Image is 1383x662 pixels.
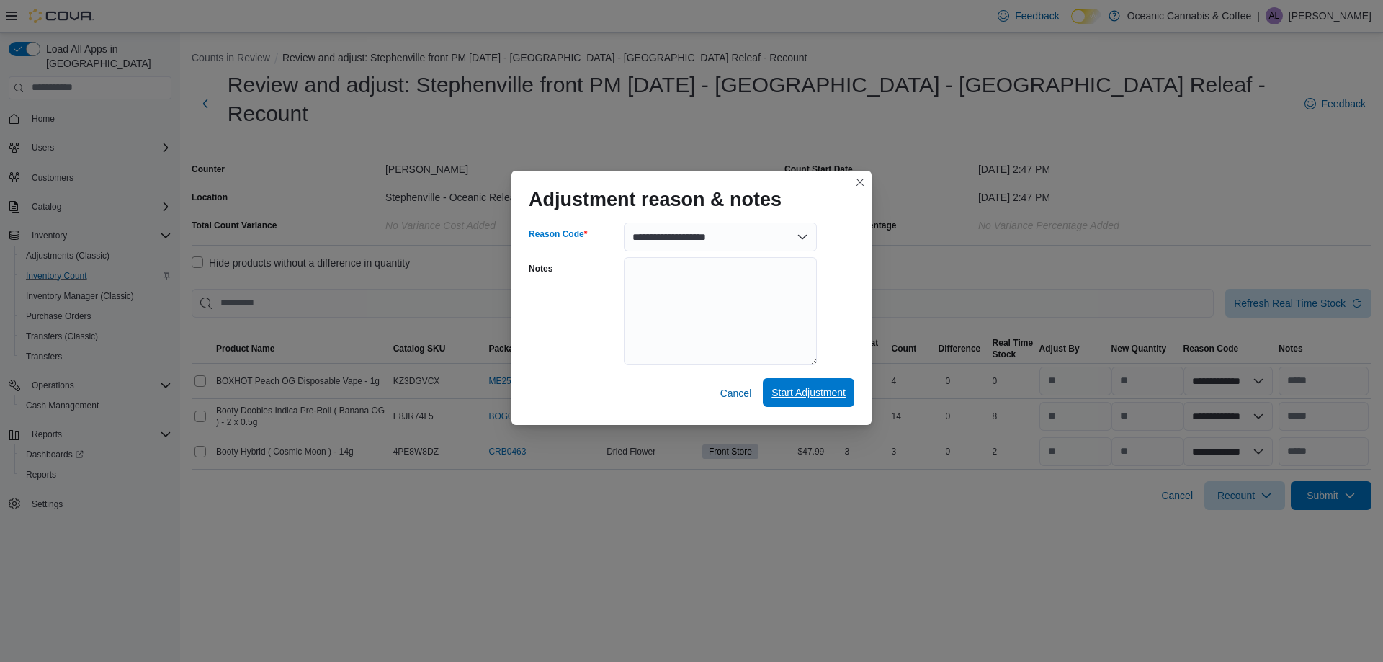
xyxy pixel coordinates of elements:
label: Notes [529,263,552,274]
button: Start Adjustment [763,378,854,407]
h1: Adjustment reason & notes [529,188,782,211]
span: Start Adjustment [771,385,846,400]
button: Closes this modal window [851,174,869,191]
span: Cancel [720,386,752,401]
button: Cancel [715,379,758,408]
label: Reason Code [529,228,587,240]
